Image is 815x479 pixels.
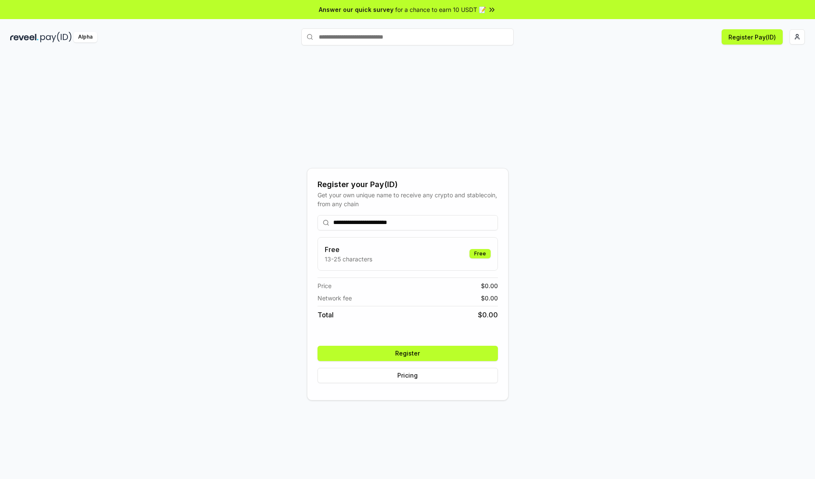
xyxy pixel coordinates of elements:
[469,249,491,258] div: Free
[318,281,332,290] span: Price
[318,190,498,208] div: Get your own unique name to receive any crypto and stablecoin, from any chain
[319,5,393,14] span: Answer our quick survey
[10,32,39,42] img: reveel_dark
[478,310,498,320] span: $ 0.00
[318,294,352,303] span: Network fee
[318,310,334,320] span: Total
[722,29,783,45] button: Register Pay(ID)
[481,281,498,290] span: $ 0.00
[318,179,498,190] div: Register your Pay(ID)
[73,32,97,42] div: Alpha
[318,368,498,383] button: Pricing
[481,294,498,303] span: $ 0.00
[40,32,72,42] img: pay_id
[325,244,372,255] h3: Free
[318,346,498,361] button: Register
[395,5,486,14] span: for a chance to earn 10 USDT 📝
[325,255,372,263] p: 13-25 characters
